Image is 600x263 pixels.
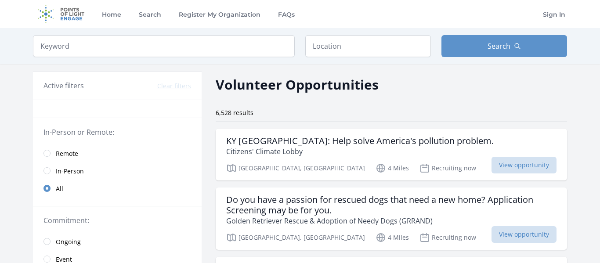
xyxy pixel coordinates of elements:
h3: Active filters [43,80,84,91]
p: 4 Miles [376,163,409,173]
a: KY [GEOGRAPHIC_DATA]: Help solve America's pollution problem. Citizens' Climate Lobby [GEOGRAPHIC... [216,129,567,180]
span: Remote [56,149,78,158]
a: In-Person [33,162,202,180]
span: Ongoing [56,238,81,246]
a: Do you have a passion for rescued dogs that need a new home? Application Screening may be for you... [216,187,567,250]
span: All [56,184,63,193]
p: Recruiting now [419,232,476,243]
p: Golden Retriever Rescue & Adoption of Needy Dogs (GRRAND) [226,216,557,226]
button: Search [441,35,567,57]
p: Citizens' Climate Lobby [226,146,494,157]
span: View opportunity [492,226,557,243]
input: Keyword [33,35,295,57]
input: Location [305,35,431,57]
span: 6,528 results [216,108,253,117]
legend: Commitment: [43,215,191,226]
h3: KY [GEOGRAPHIC_DATA]: Help solve America's pollution problem. [226,136,494,146]
a: Remote [33,144,202,162]
p: [GEOGRAPHIC_DATA], [GEOGRAPHIC_DATA] [226,163,365,173]
p: Recruiting now [419,163,476,173]
span: In-Person [56,167,84,176]
a: All [33,180,202,197]
span: Search [488,41,510,51]
span: View opportunity [492,157,557,173]
legend: In-Person or Remote: [43,127,191,137]
button: Clear filters [157,82,191,90]
h3: Do you have a passion for rescued dogs that need a new home? Application Screening may be for you. [226,195,557,216]
p: [GEOGRAPHIC_DATA], [GEOGRAPHIC_DATA] [226,232,365,243]
a: Ongoing [33,233,202,250]
p: 4 Miles [376,232,409,243]
h2: Volunteer Opportunities [216,75,379,94]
